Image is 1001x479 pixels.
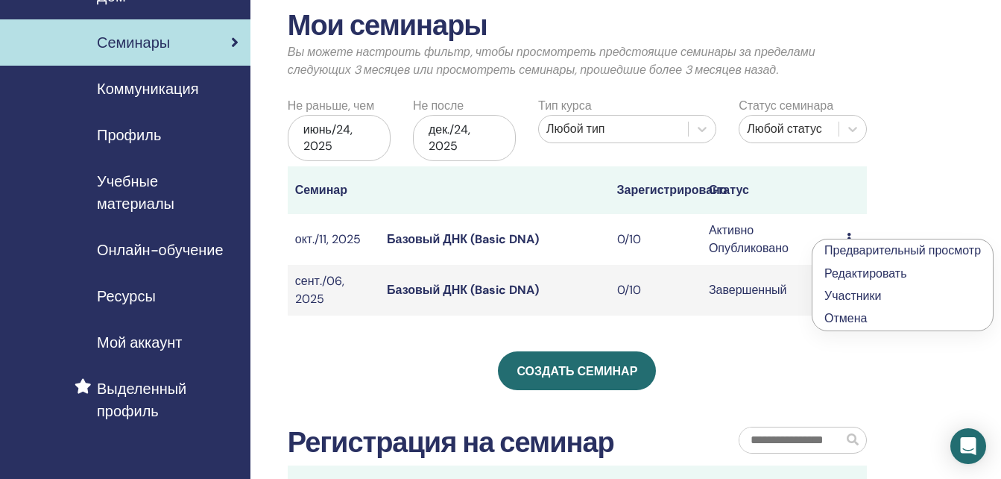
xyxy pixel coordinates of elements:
[97,378,239,422] span: Выделенный профиль
[701,265,839,316] td: Завершенный
[387,282,539,298] a: Базовый ДНК (Basic DNA)
[97,331,182,354] span: Мой аккаунт
[739,97,833,115] label: Статус семинара
[288,115,391,161] div: июнь/24, 2025
[288,214,379,265] td: окт./11, 2025
[546,120,681,138] div: Любой тип
[97,31,170,54] span: Семинары
[97,124,161,146] span: Профиль
[824,266,907,281] a: Редактировать
[97,239,224,261] span: Онлайн-обучение
[701,166,839,214] th: Статус
[288,426,614,460] h2: Регистрация на семинар
[498,351,656,390] a: Создать семинар
[610,166,701,214] th: Зарегистрировано
[288,265,379,316] td: сент./06, 2025
[824,310,981,328] p: Отмена
[747,120,831,138] div: Любой статус
[97,170,239,215] span: Учебные материалы
[413,115,516,161] div: дек./24, 2025
[950,428,986,464] div: Open Intercom Messenger
[288,166,379,214] th: Семинар
[610,214,701,265] td: 0/10
[701,214,839,265] td: Активно Опубликовано
[288,43,867,79] p: Вы можете настроить фильтр, чтобы просмотреть предстоящие семинары за пределами следующих 3 месяц...
[610,265,701,316] td: 0/10
[97,285,156,307] span: Ресурсы
[288,9,867,43] h2: Мои семинары
[824,242,981,258] a: Предварительный просмотр
[517,363,637,379] span: Создать семинар
[288,97,374,115] label: Не раньше, чем
[538,97,591,115] label: Тип курса
[97,78,198,100] span: Коммуникация
[824,288,881,304] a: Участники
[413,97,464,115] label: Не после
[387,231,539,247] a: Базовый ДНК (Basic DNA)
